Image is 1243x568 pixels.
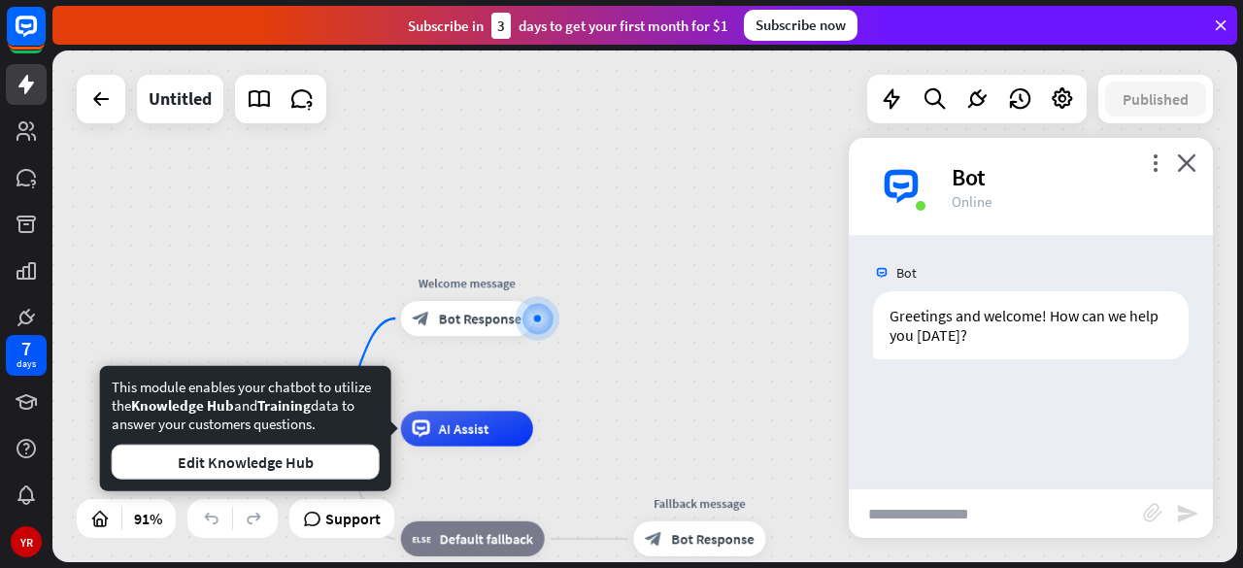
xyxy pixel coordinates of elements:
i: block_bot_response [645,530,662,548]
div: Subscribe in days to get your first month for $1 [408,13,728,39]
i: block_attachment [1143,503,1162,522]
div: Untitled [149,75,212,123]
a: 7 days [6,335,47,376]
i: block_bot_response [412,310,429,327]
span: Training [257,396,311,415]
span: AI Assist [439,419,489,437]
span: Bot [896,264,917,282]
button: Edit Knowledge Hub [112,445,380,480]
div: Welcome message [387,275,546,292]
span: Bot Response [671,530,754,548]
div: days [17,357,36,371]
div: Subscribe now [744,10,857,41]
span: Bot Response [439,310,521,327]
span: Knowledge Hub [131,396,234,415]
div: 3 [491,13,511,39]
div: 91% [128,503,168,534]
i: block_fallback [412,530,430,548]
span: Support [325,503,381,534]
button: Open LiveChat chat widget [16,8,74,66]
i: close [1177,153,1196,172]
div: Online [952,192,1190,211]
div: YR [11,526,42,557]
div: Fallback message [621,495,779,513]
div: Greetings and welcome! How can we help you [DATE]? [873,291,1189,359]
i: send [1176,502,1199,525]
div: This module enables your chatbot to utilize the and data to answer your customers questions. [112,378,380,480]
div: 7 [21,340,31,357]
span: Default fallback [440,530,533,548]
button: Published [1105,82,1206,117]
i: more_vert [1146,153,1164,172]
div: Bot [952,162,1190,192]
